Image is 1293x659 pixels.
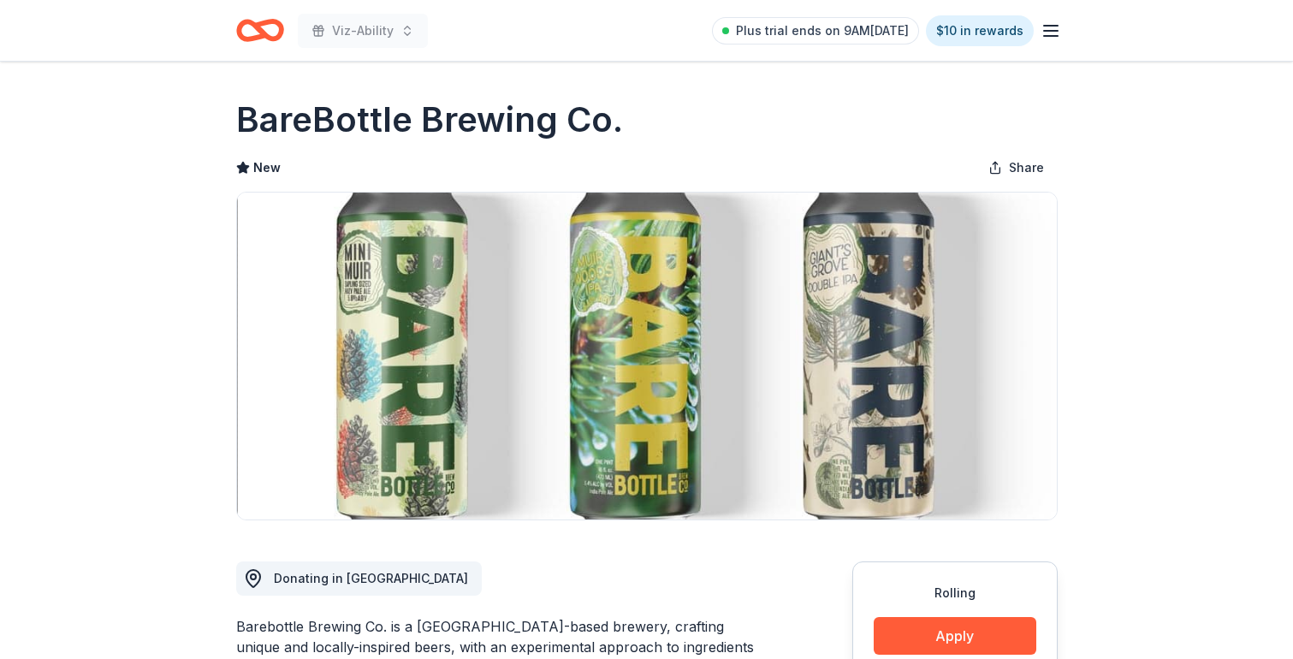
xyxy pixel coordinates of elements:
button: Apply [874,617,1036,655]
span: Donating in [GEOGRAPHIC_DATA] [274,571,468,585]
div: Rolling [874,583,1036,603]
a: $10 in rewards [926,15,1034,46]
h1: BareBottle Brewing Co. [236,96,623,144]
button: Viz-Ability [298,14,428,48]
span: New [253,157,281,178]
span: Viz-Ability [332,21,394,41]
img: Image for BareBottle Brewing Co. [237,193,1057,519]
button: Share [975,151,1058,185]
span: Plus trial ends on 9AM[DATE] [736,21,909,41]
a: Home [236,10,284,50]
span: Share [1009,157,1044,178]
a: Plus trial ends on 9AM[DATE] [712,17,919,45]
